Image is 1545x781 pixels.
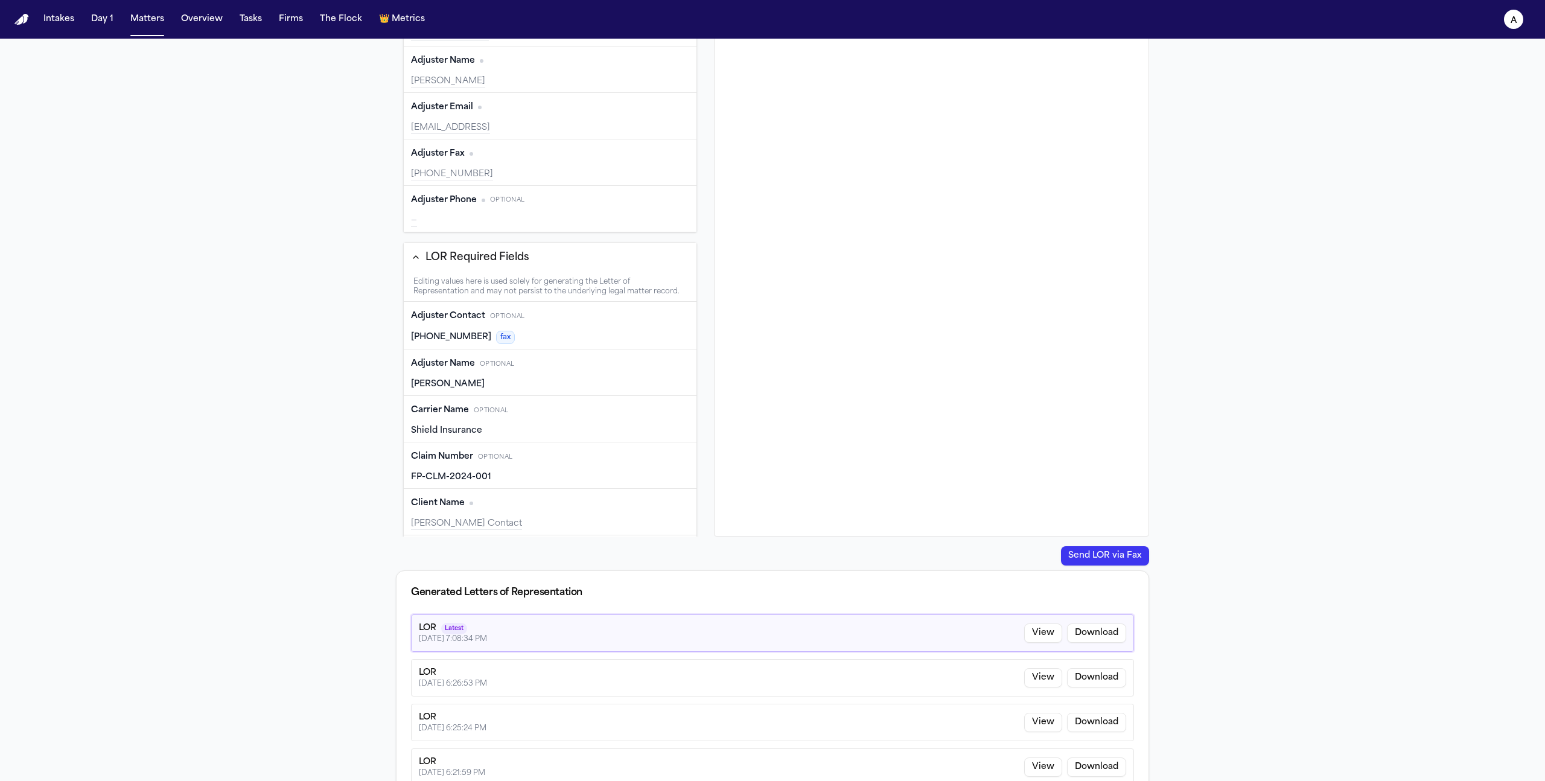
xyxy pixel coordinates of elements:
[126,8,169,30] button: Matters
[235,8,267,30] button: Tasks
[411,331,491,343] span: [PHONE_NUMBER]
[14,14,29,25] img: Finch Logo
[411,75,689,88] div: [PERSON_NAME]
[496,331,515,344] span: fax
[411,614,1134,652] div: Latest generated Letter of Representation
[1024,623,1062,643] button: View
[274,8,308,30] button: Firms
[419,724,486,733] div: [DATE] 6:25:24 PM
[315,8,367,30] button: The Flock
[490,196,524,205] span: Optional
[14,14,29,25] a: Home
[411,148,465,160] span: Adjuster Fax
[39,8,79,30] button: Intakes
[404,349,696,396] div: Adjuster Name (optional)
[480,360,514,369] span: Optional
[411,451,473,463] span: Claim Number
[419,634,487,644] div: [DATE] 7:08:34 PM
[404,302,696,349] div: Adjuster Contact (optional)
[411,55,475,67] span: Adjuster Name
[404,46,696,93] div: Adjuster Name (required)
[404,535,696,582] div: Contact Method (optional)
[1067,668,1126,687] button: Download
[482,199,485,202] span: No citation
[419,667,436,679] div: LOR
[411,168,689,180] div: [PHONE_NUMBER]
[404,93,696,139] div: Adjuster Email (required)
[404,489,696,535] div: Client Name (optional)
[1024,713,1062,732] button: View
[374,8,430,30] button: crownMetrics
[478,106,482,109] span: No citation
[404,139,696,186] div: Adjuster Fax (required)
[478,453,512,462] span: Optional
[411,101,473,113] span: Adjuster Email
[470,502,473,505] span: No citation
[1024,757,1062,777] button: View
[411,310,485,322] span: Adjuster Contact
[1067,713,1126,732] button: Download
[404,396,696,442] div: Carrier Name (optional)
[490,312,524,321] span: Optional
[404,442,696,489] div: Claim Number (optional)
[1024,668,1062,687] button: View
[411,378,485,390] span: [PERSON_NAME]
[86,8,118,30] button: Day 1
[411,518,689,530] div: [PERSON_NAME] Contact
[411,194,477,206] span: Adjuster Phone
[419,756,436,768] div: LOR
[411,404,469,416] span: Carrier Name
[419,679,487,689] div: [DATE] 6:26:53 PM
[411,216,417,225] span: —
[1061,546,1149,566] button: Send LOR via Fax
[176,8,228,30] button: Overview
[425,250,529,266] div: LOR Required Fields
[411,358,475,370] span: Adjuster Name
[1067,623,1126,643] button: Download
[411,122,689,134] div: [EMAIL_ADDRESS]
[441,623,467,634] span: Latest
[411,497,465,509] span: Client Name
[411,585,582,600] div: Generated Letters of Representation
[404,243,696,273] button: LOR Required Fields
[411,471,491,483] span: FP-CLM-2024-001
[411,425,482,437] span: Shield Insurance
[419,622,436,634] div: LOR
[404,186,696,232] div: Adjuster Phone (optional)
[470,152,473,156] span: No citation
[480,59,483,63] span: No citation
[404,272,696,302] div: LoR fields disclaimer
[474,406,508,415] span: Optional
[419,712,436,724] div: LOR
[419,768,485,778] div: [DATE] 6:21:59 PM
[1067,757,1126,777] button: Download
